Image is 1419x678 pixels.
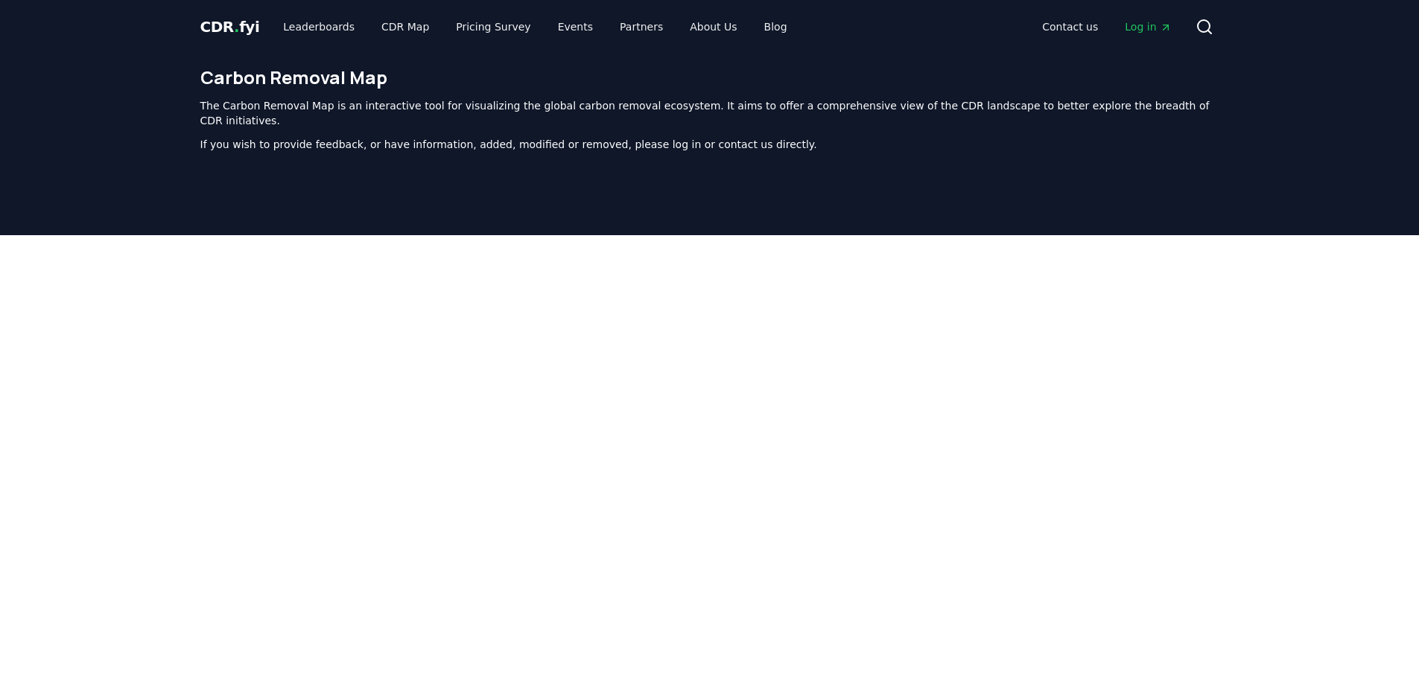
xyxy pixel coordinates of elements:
[444,13,542,40] a: Pricing Survey
[200,98,1219,128] p: The Carbon Removal Map is an interactive tool for visualizing the global carbon removal ecosystem...
[369,13,441,40] a: CDR Map
[546,13,605,40] a: Events
[271,13,366,40] a: Leaderboards
[1113,13,1183,40] a: Log in
[752,13,799,40] a: Blog
[1030,13,1183,40] nav: Main
[678,13,749,40] a: About Us
[1125,19,1171,34] span: Log in
[200,18,260,36] span: CDR fyi
[200,137,1219,152] p: If you wish to provide feedback, or have information, added, modified or removed, please log in o...
[271,13,799,40] nav: Main
[1030,13,1110,40] a: Contact us
[200,16,260,37] a: CDR.fyi
[234,18,239,36] span: .
[608,13,675,40] a: Partners
[200,65,1219,89] h1: Carbon Removal Map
